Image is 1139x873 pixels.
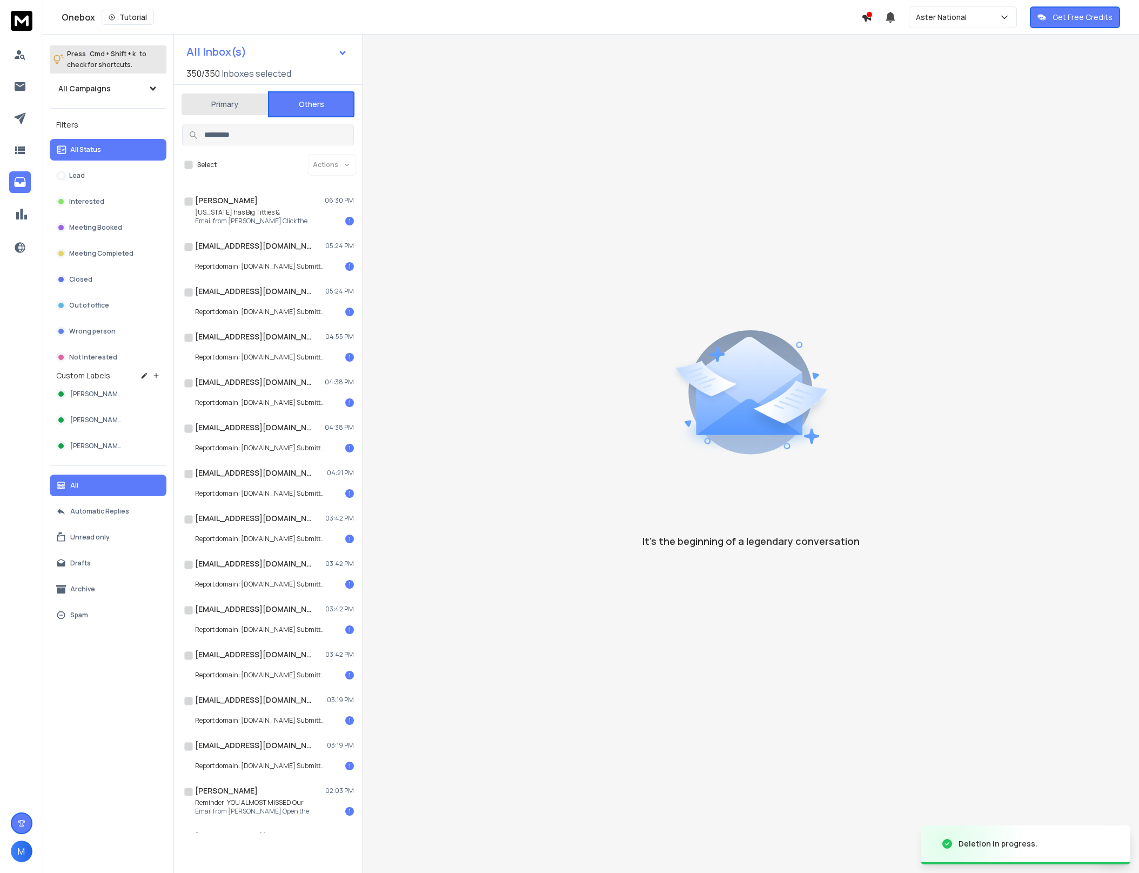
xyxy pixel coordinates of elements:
h3: Filters [50,117,166,132]
p: Press to check for shortcuts. [67,49,146,70]
p: Report domain: [DOMAIN_NAME] Submitter: [DOMAIN_NAME] [195,262,325,271]
h1: [EMAIL_ADDRESS][DOMAIN_NAME] [195,695,314,705]
p: Report domain: [DOMAIN_NAME] Submitter: [DOMAIN_NAME] [195,444,325,452]
div: 1 [345,625,354,634]
p: Unread only [70,533,110,542]
p: Report domain: [DOMAIN_NAME] Submitter: [DOMAIN_NAME] [195,489,325,498]
button: M [11,841,32,862]
button: Get Free Credits [1030,6,1120,28]
div: 1 [345,580,354,589]
h1: All Campaigns [58,83,111,94]
p: 04:21 PM [327,469,354,477]
p: Report domain: [DOMAIN_NAME] Submitter: [DOMAIN_NAME] [195,308,325,316]
button: [PERSON_NAME] [50,435,166,457]
p: Spam [70,611,88,619]
p: Interested [69,197,104,206]
button: [PERSON_NAME] [50,383,166,405]
p: 05:24 PM [325,287,354,296]
h1: [EMAIL_ADDRESS][DOMAIN_NAME] [195,241,314,251]
button: Others [268,91,354,117]
div: 1 [345,262,354,271]
button: Interested [50,191,166,212]
button: Meeting Completed [50,243,166,264]
p: Get Free Credits [1053,12,1113,23]
h1: [PERSON_NAME] [195,195,258,206]
p: Automatic Replies [70,507,129,516]
p: 04:55 PM [325,332,354,341]
p: All [70,481,78,490]
button: Closed [50,269,166,290]
h1: [EMAIL_ADDRESS][DOMAIN_NAME] [195,331,314,342]
button: All [50,475,166,496]
div: 1 [345,444,354,452]
button: Tutorial [102,10,154,25]
p: 02:03 PM [325,787,354,795]
button: [PERSON_NAME] [50,409,166,431]
h1: [EMAIL_ADDRESS][DOMAIN_NAME] [195,468,314,478]
p: Reminder: YOU ALMOST MISSED Our [195,798,309,807]
p: Aster National [916,12,971,23]
p: Report domain: [DOMAIN_NAME] Submitter: [DOMAIN_NAME] [195,716,325,725]
h3: Inboxes selected [222,67,291,80]
div: 1 [345,762,354,770]
p: Email from [PERSON_NAME] Open the [195,807,309,816]
p: Meeting Booked [69,223,122,232]
label: Select [197,161,217,169]
p: All Status [70,145,101,154]
button: All Status [50,139,166,161]
p: 03:42 PM [325,514,354,523]
span: 350 / 350 [186,67,220,80]
p: Out of office [69,301,109,310]
p: Report domain: [DOMAIN_NAME] Submitter: [DOMAIN_NAME] [195,398,325,407]
h1: [EMAIL_ADDRESS][DOMAIN_NAME] [195,604,314,615]
div: 1 [345,535,354,543]
span: [PERSON_NAME] [70,416,124,424]
div: 1 [345,489,354,498]
div: 1 [345,716,354,725]
p: Not Interested [69,353,117,362]
button: Drafts [50,552,166,574]
p: 04:38 PM [325,423,354,432]
div: 1 [345,398,354,407]
div: 1 [345,807,354,816]
button: All Inbox(s) [178,41,356,63]
button: Archive [50,578,166,600]
div: 1 [345,671,354,679]
button: Spam [50,604,166,626]
h1: [EMAIL_ADDRESS][DOMAIN_NAME] [195,377,314,388]
p: 03:19 PM [327,741,354,750]
div: 1 [345,353,354,362]
h1: All Inbox(s) [186,46,246,57]
button: Lead [50,165,166,186]
p: Report domain: [DOMAIN_NAME] Submitter: [DOMAIN_NAME] [195,353,325,362]
span: [PERSON_NAME] [70,390,124,398]
h1: [EMAIL_ADDRESS][DOMAIN_NAME] [195,558,314,569]
p: 03:42 PM [325,605,354,614]
p: Report domain: [DOMAIN_NAME] Submitter: [DOMAIN_NAME] [195,580,325,589]
button: Wrong person [50,321,166,342]
h1: [EMAIL_ADDRESS][DOMAIN_NAME] [195,831,314,842]
span: [PERSON_NAME] [70,442,124,450]
span: Cmd + Shift + k [88,48,137,60]
p: Wrong person [69,327,116,336]
div: Onebox [62,10,861,25]
p: Lead [69,171,85,180]
p: It’s the beginning of a legendary conversation [642,534,860,549]
div: Deletion in progress. [959,838,1037,849]
p: Email from [PERSON_NAME] Click the [195,217,307,225]
div: 1 [345,308,354,316]
button: Not Interested [50,346,166,368]
p: 05:24 PM [325,242,354,250]
p: 01:38 PM [327,832,354,841]
h1: [PERSON_NAME] [195,785,258,796]
button: Primary [182,92,268,116]
p: 06:30 PM [325,196,354,205]
p: Report domain: [DOMAIN_NAME] Submitter: [DOMAIN_NAME] [195,762,325,770]
p: Report domain: [DOMAIN_NAME] Submitter: [DOMAIN_NAME] [195,535,325,543]
h1: [EMAIL_ADDRESS][DOMAIN_NAME] [195,740,314,751]
h3: Custom Labels [56,370,110,381]
p: Archive [70,585,95,594]
button: Meeting Booked [50,217,166,238]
